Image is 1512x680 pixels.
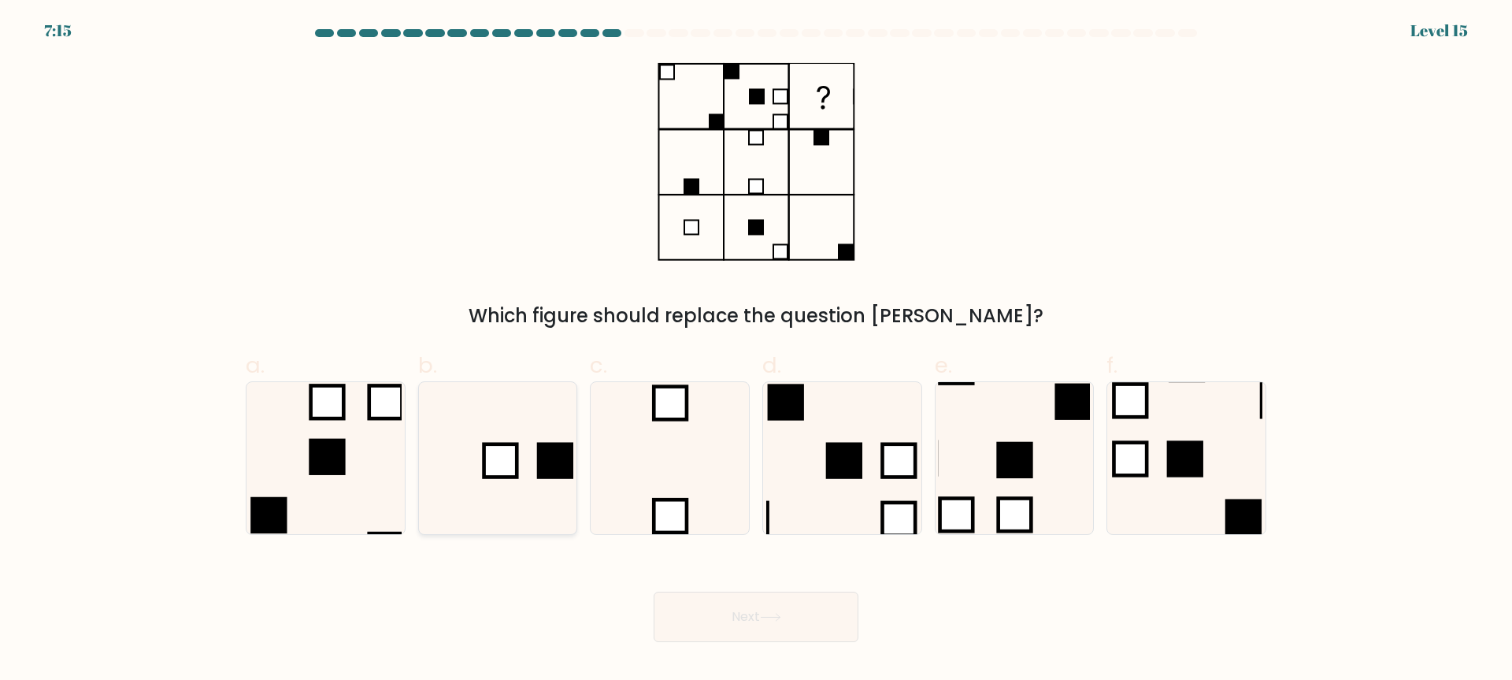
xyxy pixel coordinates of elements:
span: b. [418,350,437,381]
div: Which figure should replace the question [PERSON_NAME]? [255,302,1257,330]
span: a. [246,350,265,381]
div: Level 15 [1410,19,1468,43]
div: 7:15 [44,19,72,43]
span: d. [762,350,781,381]
button: Next [654,592,858,642]
span: e. [935,350,952,381]
span: c. [590,350,607,381]
span: f. [1106,350,1117,381]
